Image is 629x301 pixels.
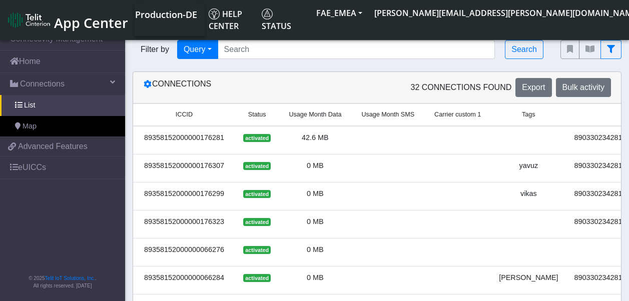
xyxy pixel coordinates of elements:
[177,40,218,59] button: Query
[139,216,229,227] div: 89358152000000176323
[243,218,271,226] span: activated
[209,8,220,19] img: knowledge.svg
[243,274,271,282] span: activated
[54,13,128,32] span: App Center
[410,81,511,93] span: 32 Connections found
[176,110,193,119] span: ICCID
[302,133,329,141] span: 42.6 MB
[20,78,65,90] span: Connections
[139,132,229,143] div: 89358152000000176281
[361,110,414,119] span: Usage Month SMS
[205,4,258,36] a: Help center
[243,190,271,198] span: activated
[307,273,324,281] span: 0 MB
[45,275,95,281] a: Telit IoT Solutions, Inc.
[136,78,377,97] div: Connections
[556,78,611,97] button: Bulk activity
[307,245,324,253] span: 0 MB
[505,40,543,59] button: Search
[310,4,368,22] button: FAE_EMEA
[515,78,551,97] button: Export
[243,134,271,142] span: activated
[133,43,177,55] span: Filter by
[307,161,324,169] span: 0 MB
[289,110,341,119] span: Usage Month Data
[562,83,604,91] span: Bulk activity
[497,188,560,199] div: vikas
[243,246,271,254] span: activated
[560,40,621,59] div: fitlers menu
[18,140,88,152] span: Advanced Features
[24,100,35,111] span: List
[497,160,560,171] div: yavuz
[243,162,271,170] span: activated
[209,8,242,31] span: Help center
[8,9,127,31] a: App Center
[434,110,481,119] span: Carrier custom 1
[497,272,560,283] div: [PERSON_NAME]
[23,121,37,132] span: Map
[139,272,229,283] div: 89358152000000066284
[248,110,266,119] span: Status
[262,8,273,19] img: status.svg
[139,244,229,255] div: 89358152000000066276
[258,4,310,36] a: Status
[135,8,197,20] span: Production-DE
[307,217,324,225] span: 0 MB
[522,83,545,91] span: Export
[139,188,229,199] div: 89358152000000176299
[218,40,495,59] input: Search...
[8,12,50,28] img: logo-telit-cinterion-gw-new.png
[522,110,535,119] span: Tags
[262,8,291,31] span: Status
[307,189,324,197] span: 0 MB
[135,4,197,24] a: Your current platform instance
[139,160,229,171] div: 89358152000000176307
